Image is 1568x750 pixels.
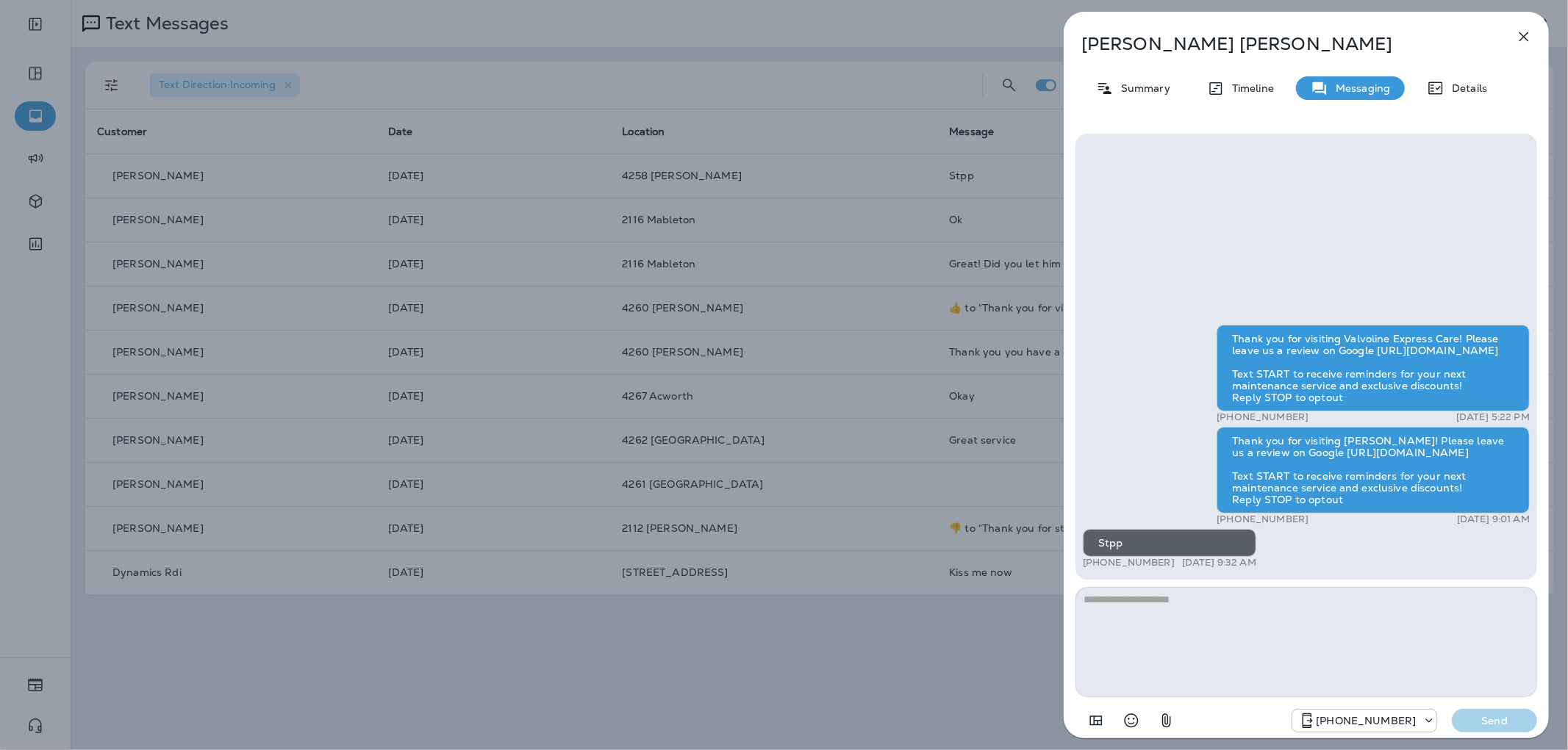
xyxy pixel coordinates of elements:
div: Stpp [1083,529,1256,557]
p: [PHONE_NUMBER] [1217,513,1309,525]
p: Details [1445,82,1487,94]
div: Thank you for visiting Valvoline Express Care! Please leave us a review on Google [URL][DOMAIN_NA... [1217,325,1530,411]
button: Add in a premade template [1081,706,1111,735]
p: [PHONE_NUMBER] [1217,411,1309,423]
p: [PERSON_NAME] [PERSON_NAME] [1081,34,1483,54]
p: [DATE] 9:01 AM [1457,513,1530,525]
p: Timeline [1225,82,1274,94]
div: +1 (470) 480-0229 [1292,712,1436,729]
p: Messaging [1328,82,1390,94]
p: [DATE] 5:22 PM [1456,411,1530,423]
button: Select an emoji [1117,706,1146,735]
p: Summary [1114,82,1170,94]
p: [PHONE_NUMBER] [1316,715,1416,726]
p: [PHONE_NUMBER] [1083,557,1175,569]
p: [DATE] 9:32 AM [1182,557,1256,569]
div: Thank you for visiting [PERSON_NAME]! Please leave us a review on Google [URL][DOMAIN_NAME] Text ... [1217,427,1530,513]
